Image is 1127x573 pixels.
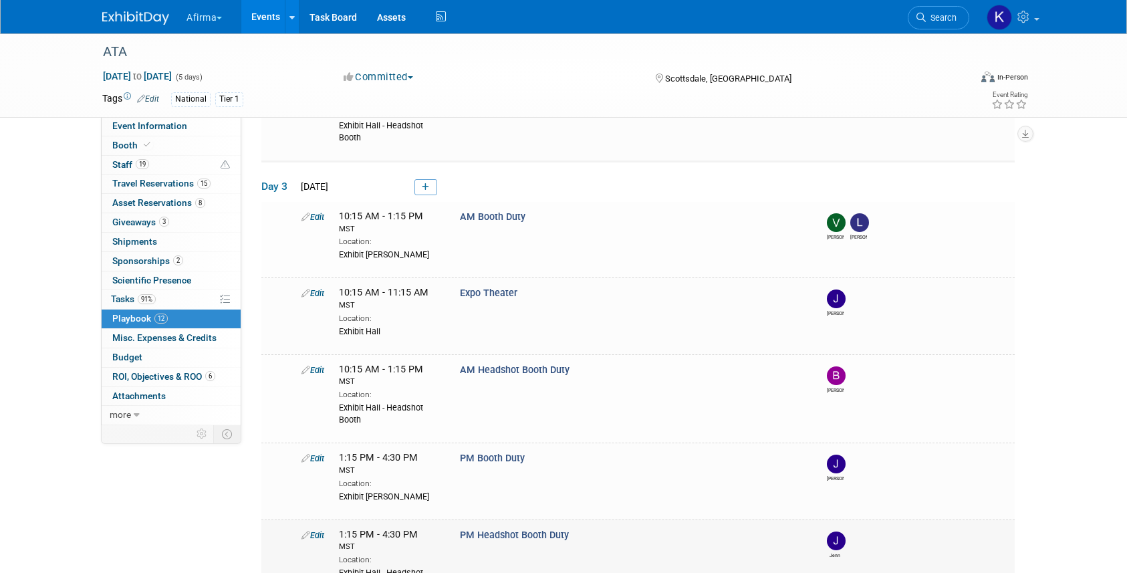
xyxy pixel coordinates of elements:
span: AM Booth Duty [460,211,525,223]
a: more [102,406,241,425]
div: Location: [339,476,440,489]
img: Jenn Newman [827,532,846,550]
a: Event Information [102,117,241,136]
span: 10:15 AM - 11:15 AM [339,287,440,310]
img: Brandon Fair [827,366,846,385]
img: Laura Kirkpatrick [850,213,869,232]
span: 1:15 PM - 4:30 PM [339,529,440,552]
td: Personalize Event Tab Strip [191,425,214,443]
div: MST [339,300,440,311]
span: Playbook [112,313,168,324]
div: Laura Kirkpatrick [850,232,867,241]
a: Travel Reservations15 [102,175,241,193]
span: Travel Reservations [112,178,211,189]
span: 91% [138,294,156,304]
a: Edit [301,365,324,375]
div: Event Format [890,70,1028,90]
span: AM Headshot Booth Duty [460,364,570,376]
a: Asset Reservations8 [102,194,241,213]
span: 1:15 PM - 4:30 PM [339,452,440,475]
div: MST [339,542,440,552]
img: Joshua Klopper [827,290,846,308]
img: Vanessa Weber [827,213,846,232]
a: Misc. Expenses & Credits [102,329,241,348]
img: Jacob Actkinson [827,455,846,473]
div: MST [339,465,440,476]
span: 12 [154,314,168,324]
img: Keirsten Davis [987,5,1012,30]
div: MST [339,224,440,235]
span: PM Booth Duty [460,453,525,464]
a: Staff19 [102,156,241,175]
span: 10:15 AM - 1:15 PM [339,211,440,234]
a: ROI, Objectives & ROO6 [102,368,241,386]
a: Shipments [102,233,241,251]
span: Expo Theater [460,288,517,299]
div: Exhibit Hall - Headshot Booth [339,118,440,144]
span: 6 [205,371,215,381]
div: Exhibit Hall - Headshot Booth [339,400,440,426]
div: Location: [339,387,440,400]
a: Scientific Presence [102,271,241,290]
span: Shipments [112,236,157,247]
a: Budget [102,348,241,367]
a: Attachments [102,387,241,406]
a: Edit [301,530,324,540]
span: to [131,71,144,82]
td: Tags [102,92,159,107]
div: Jenn Newman [827,550,844,559]
div: ATA [98,40,949,64]
span: ROI, Objectives & ROO [112,371,215,382]
a: Giveaways3 [102,213,241,232]
a: Playbook12 [102,310,241,328]
button: Committed [339,70,418,84]
a: Booth [102,136,241,155]
img: Format-Inperson.png [981,72,995,82]
div: Exhibit Hall [339,324,440,338]
span: 10:15 AM - 1:15 PM [339,364,440,387]
span: 8 [195,198,205,208]
div: Vanessa Weber [827,232,844,241]
div: Tier 1 [215,92,243,106]
span: Attachments [112,390,166,401]
div: Location: [339,552,440,566]
div: National [171,92,211,106]
span: Tasks [111,294,156,304]
span: 19 [136,159,149,169]
span: Staff [112,159,149,170]
span: 2 [173,255,183,265]
a: Edit [301,288,324,298]
div: Jacob Actkinson [827,473,844,482]
a: Edit [301,212,324,222]
div: Location: [339,311,440,324]
a: Search [908,6,969,29]
span: 15 [197,179,211,189]
a: Sponsorships2 [102,252,241,271]
span: Scientific Presence [112,275,191,285]
a: Tasks91% [102,290,241,309]
span: Sponsorships [112,255,183,266]
a: Edit [301,453,324,463]
span: Giveaways [112,217,169,227]
a: Edit [137,94,159,104]
span: Budget [112,352,142,362]
span: more [110,409,131,420]
span: Event Information [112,120,187,131]
i: Booth reservation complete [144,141,150,148]
span: Search [926,13,957,23]
div: Joshua Klopper [827,308,844,317]
div: Exhibit [PERSON_NAME] [339,489,440,503]
span: Scottsdale, [GEOGRAPHIC_DATA] [665,74,791,84]
td: Toggle Event Tabs [214,425,241,443]
span: Potential Scheduling Conflict -- at least one attendee is tagged in another overlapping event. [221,159,230,171]
span: Booth [112,140,153,150]
div: Exhibit [PERSON_NAME] [339,247,440,261]
span: [DATE] [DATE] [102,70,172,82]
img: ExhibitDay [102,11,169,25]
span: 3 [159,217,169,227]
div: Location: [339,234,440,247]
span: Asset Reservations [112,197,205,208]
span: PM Headshot Booth Duty [460,530,569,541]
div: Event Rating [991,92,1027,98]
span: Day 3 [261,179,295,194]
